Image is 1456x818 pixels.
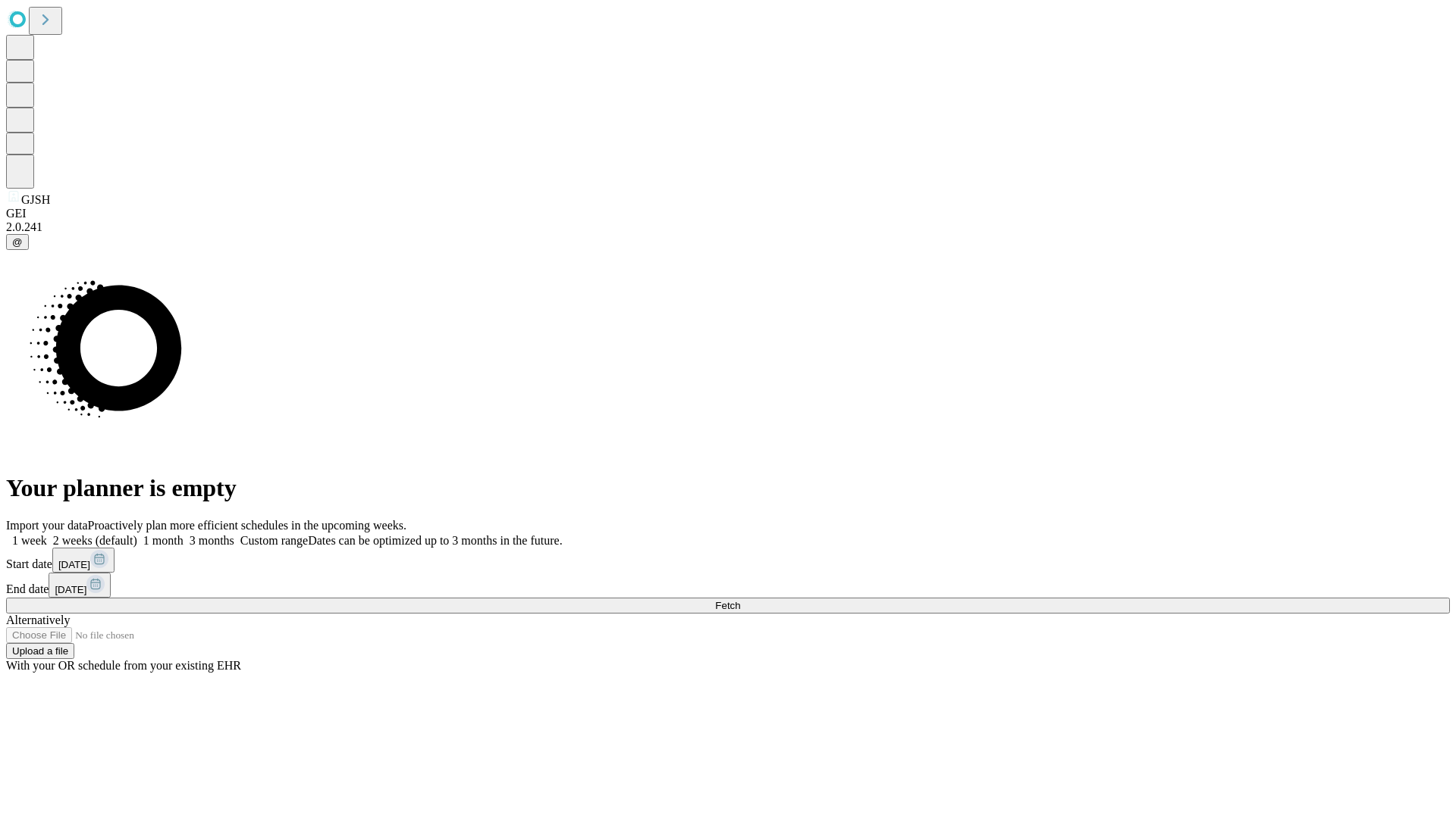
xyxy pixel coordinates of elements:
span: 1 month [143,534,184,547]
span: 2 weeks (default) [53,534,137,547]
h1: Your planner is empty [6,474,1450,502]
button: @ [6,234,29,250]
span: GJSH [21,193,50,206]
div: 2.0.241 [6,220,1450,234]
span: Proactively plan more efficient schedules in the upcoming weeks. [88,519,406,532]
span: Dates can be optimized up to 3 months in the future. [308,534,562,547]
button: Fetch [6,598,1450,613]
span: Custom range [240,534,308,547]
span: @ [12,236,23,248]
span: 1 week [12,534,47,547]
div: Start date [6,548,1450,573]
span: Fetch [715,600,740,611]
span: [DATE] [55,584,86,595]
button: [DATE] [52,548,115,573]
button: [DATE] [49,573,111,598]
span: Import your data [6,519,88,532]
span: With your OR schedule from your existing EHR [6,659,241,672]
span: 3 months [190,534,234,547]
button: Upload a file [6,643,74,659]
div: GEI [6,207,1450,220]
span: Alternatively [6,613,70,626]
span: [DATE] [58,559,90,570]
div: End date [6,573,1450,598]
